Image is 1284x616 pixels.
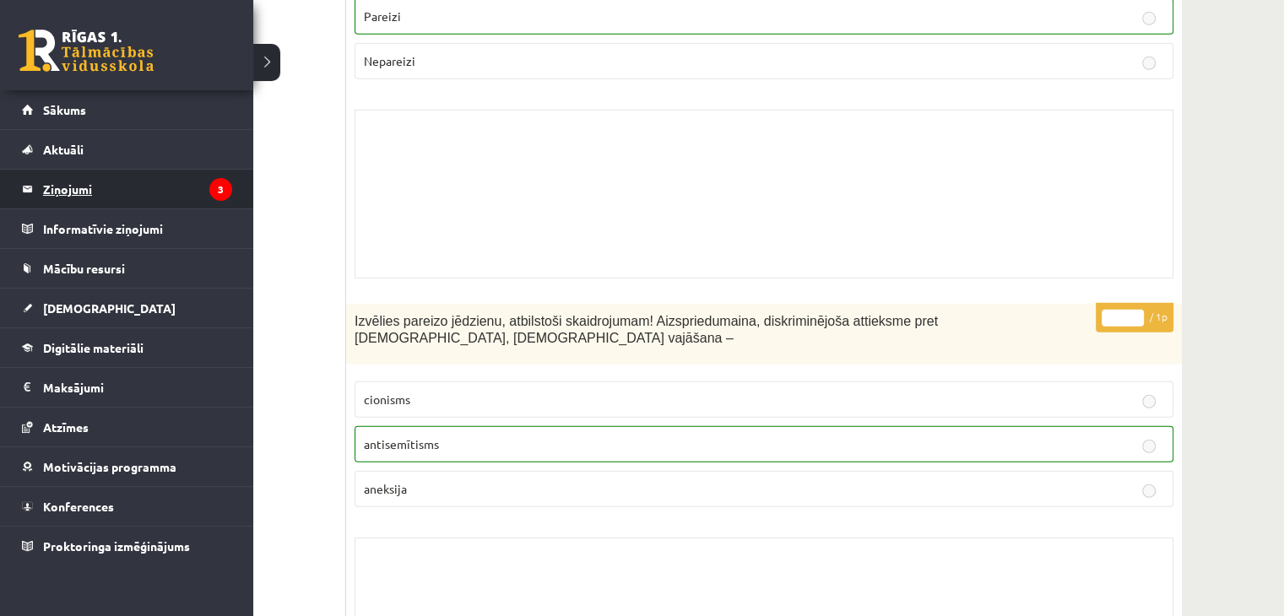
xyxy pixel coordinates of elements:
[43,340,144,355] span: Digitālie materiāli
[22,130,232,169] a: Aktuāli
[22,447,232,486] a: Motivācijas programma
[43,368,232,407] legend: Maksājumi
[355,314,938,346] span: Izvēlies pareizo jēdzienu, atbilstoši skaidrojumam! Aizspriedumaina, diskriminējoša attieksme pre...
[22,289,232,327] a: [DEMOGRAPHIC_DATA]
[22,209,232,248] a: Informatīvie ziņojumi
[1142,12,1156,25] input: Pareizi
[22,90,232,129] a: Sākums
[22,328,232,367] a: Digitālie materiāli
[43,459,176,474] span: Motivācijas programma
[1142,484,1156,498] input: aneksija
[1142,440,1156,453] input: antisemītisms
[19,30,154,72] a: Rīgas 1. Tālmācības vidusskola
[43,419,89,435] span: Atzīmes
[43,102,86,117] span: Sākums
[43,261,125,276] span: Mācību resursi
[364,436,439,451] span: antisemītisms
[364,8,401,24] span: Pareizi
[22,527,232,565] a: Proktoringa izmēģinājums
[1142,57,1156,70] input: Nepareizi
[364,392,410,407] span: cionisms
[22,368,232,407] a: Maksājumi
[1142,395,1156,408] input: cionisms
[209,178,232,201] i: 3
[22,487,232,526] a: Konferences
[43,300,176,316] span: [DEMOGRAPHIC_DATA]
[1096,303,1173,332] p: / 1p
[22,408,232,446] a: Atzīmes
[22,249,232,288] a: Mācību resursi
[43,170,232,208] legend: Ziņojumi
[364,53,415,68] span: Nepareizi
[43,538,190,554] span: Proktoringa izmēģinājums
[43,142,84,157] span: Aktuāli
[43,209,232,248] legend: Informatīvie ziņojumi
[22,170,232,208] a: Ziņojumi3
[364,481,407,496] span: aneksija
[43,499,114,514] span: Konferences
